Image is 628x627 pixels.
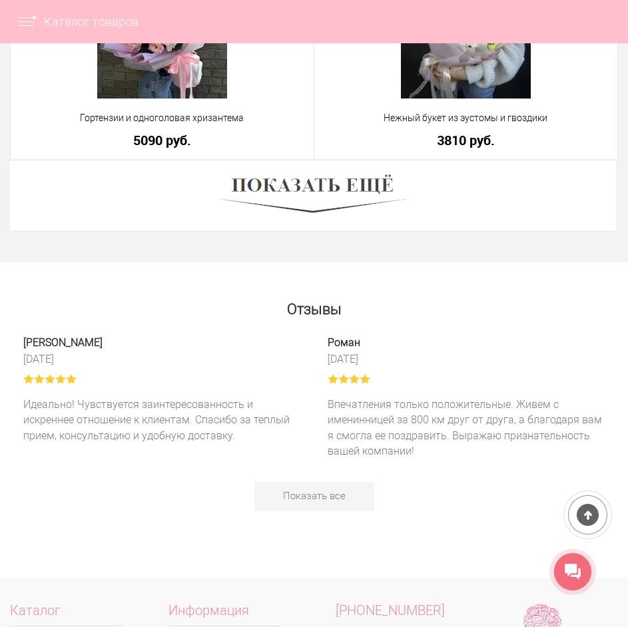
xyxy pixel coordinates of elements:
[10,604,122,626] span: Каталог
[19,111,305,125] a: Гортензии и одноголовая хризантема
[221,190,406,200] a: Показать ещё
[168,604,280,626] span: Информация
[23,397,301,443] p: Идеально! Чувствуется заинтересованность и искреннее отношение к клиентам. Спасибо за теплый прие...
[23,335,301,350] span: [PERSON_NAME]
[328,397,605,459] p: Впечатления только положительные. Живем с именинницей за 800 км друг от друга, а благодаря вам я ...
[336,602,445,618] span: [PHONE_NUMBER]
[221,170,406,221] img: Показать ещё
[254,482,374,511] a: Показать все
[323,133,609,147] a: 3810 руб.
[10,295,618,317] h2: Отзывы
[328,335,605,350] span: Роман
[23,352,301,366] time: [DATE]
[323,111,609,125] a: Нежный букет из эустомы и гвоздики
[328,352,605,366] time: [DATE]
[314,604,466,618] a: [PHONE_NUMBER]
[19,133,305,147] a: 5090 руб.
